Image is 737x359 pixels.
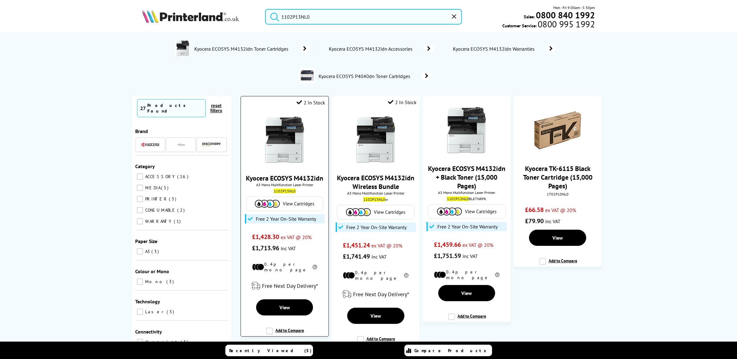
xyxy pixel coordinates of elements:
[136,238,158,244] span: Paper Size
[281,245,296,251] span: inc VAT
[357,336,395,348] label: Add to Compare
[137,339,143,345] input: Airprint 3
[261,117,308,163] img: Kyocera-M4132idn-Front-Small.jpg
[452,44,556,53] a: Kyocera ECOSYS M4132idn Warranties
[181,339,190,345] span: 3
[404,345,492,356] a: Compare Products
[525,206,544,214] span: £66.58
[428,164,505,190] a: Kyocera ECOSYS M4132idn + Black Toner (15,000 Pages)
[461,290,472,296] span: View
[537,21,595,27] span: 0800 995 1992
[536,9,595,21] b: 0800 840 1992
[141,142,159,147] img: Kyocera
[283,201,314,207] span: View Cartridges
[250,200,320,208] a: View Cartridges
[552,235,563,241] span: View
[136,163,155,169] span: Category
[431,208,502,215] a: View Cartridges
[136,128,148,134] span: Brand
[281,234,311,240] span: ex VAT @ 20%
[388,99,417,105] div: 2 In Stock
[545,218,560,224] span: inc VAT
[177,141,185,149] img: Navigator
[244,277,325,295] div: modal_delivery
[434,241,461,249] span: £1,459.66
[448,313,486,325] label: Add to Compare
[371,242,402,249] span: ex VAT @ 20%
[144,339,180,345] span: Airprint
[545,207,576,213] span: ex VAT @ 20%
[144,207,177,213] span: CONSUMABLE
[144,279,166,284] span: Mono
[137,207,143,213] input: CONSUMABLE 2
[177,207,187,213] span: 2
[152,249,161,254] span: 3
[229,348,312,353] span: Recently Viewed (5)
[335,191,417,196] span: A3 Mono Multifunction Laser Printer
[137,278,143,285] input: Mono 3
[136,329,162,335] span: Connectivity
[202,143,221,146] img: Discovery
[343,270,408,281] li: 0.4p per mono page
[265,9,462,25] input: Sear
[415,348,490,353] span: Compare Products
[553,5,595,11] span: Mon - Fri 9:00am - 5:30pm
[252,244,279,252] span: £1,713.96
[256,299,313,315] a: View
[142,9,239,23] img: Printerland Logo
[363,197,385,202] mark: 1102P13NL0
[194,40,310,57] a: Kyocera ECOSYS M4132idn Toner Cartridges
[299,68,315,83] img: 1102P73NL0-conspage.jpg
[174,219,182,224] span: 1
[225,345,313,356] a: Recently Viewed (5)
[255,200,280,208] img: Cartridges
[144,249,151,254] span: A3
[194,46,291,52] span: Kyocera ECOSYS M4132idn Toner Cartridges
[328,46,415,52] span: Kyocera ECOSYS M4132idn Accessories
[262,282,318,289] span: Free Next Day Delivery*
[529,230,586,246] a: View
[318,73,412,79] span: Kyocera ECOSYS P4040dn Toner Cartridges
[137,218,143,224] input: WARRANTY 1
[142,9,258,24] a: Printerland Logo
[244,182,325,187] span: A3 Mono Multifunction Laser Printer
[426,190,508,195] span: A3 Mono Multifunction Laser Printer
[343,241,370,249] span: £1,451.24
[206,103,227,113] button: reset filters
[524,14,535,20] span: Sales:
[279,304,290,311] span: View
[518,192,597,196] div: 1T02P10NL0
[144,185,161,191] span: MEDIA
[539,258,577,270] label: Add to Compare
[437,208,462,215] img: Cartridges
[447,196,469,201] mark: 1102P13NL0
[463,242,493,248] span: ex VAT @ 20%
[434,269,500,280] li: 0.4p per mono page
[137,248,143,255] input: A3 3
[136,268,169,274] span: Colour or Mono
[167,279,176,284] span: 3
[169,196,178,202] span: 3
[167,309,176,315] span: 3
[427,196,506,201] div: BLKTNRPK
[137,309,143,315] input: Laser 3
[266,328,304,339] label: Add to Compare
[343,252,370,260] span: £1,741.49
[175,40,191,56] img: 1102P23NL0-conspage.jpg
[252,233,279,241] span: £1,428.30
[328,44,434,53] a: Kyocera ECOSYS M4132idn Accessories
[148,103,202,114] div: Products Found
[177,174,190,179] span: 16
[137,173,143,180] input: ACCESSORY 16
[465,209,496,214] span: View Cartridges
[347,308,404,324] a: View
[336,197,415,202] div: w
[371,313,381,319] span: View
[463,253,478,259] span: inc VAT
[246,174,323,182] a: Kyocera ECOSYS M4132idn
[256,216,316,222] span: Free 2 Year On-Site Warranty
[443,107,490,154] img: Kyocera-M4132idn-Front-Small1.jpg
[137,185,143,191] input: MEDIA 5
[274,189,296,193] mark: 1102P13NL0
[144,219,173,224] span: WARRANTY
